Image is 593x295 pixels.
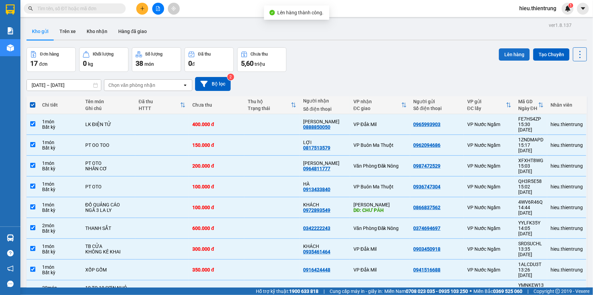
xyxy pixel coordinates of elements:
[4,10,24,44] img: logo.jpg
[7,234,14,242] img: warehouse-icon
[136,3,148,15] button: plus
[91,5,164,17] b: [DOMAIN_NAME]
[551,102,583,108] div: Nhân viên
[303,106,347,112] div: Số điện thoại
[303,187,330,192] div: 0913433840
[518,122,544,133] div: 15:30 [DATE]
[414,267,441,273] div: 0941516688
[353,202,406,207] div: [PERSON_NAME]
[303,202,347,207] div: KHÁCH
[198,52,211,57] div: Đã thu
[139,99,180,104] div: Đã thu
[518,267,544,278] div: 13:26 [DATE]
[83,59,87,67] span: 0
[518,246,544,257] div: 13:35 [DATE]
[303,119,347,124] div: HUY BẢO
[27,80,101,91] input: Select a date range.
[42,244,79,249] div: 1 món
[248,99,291,104] div: Thu hộ
[353,122,406,127] div: VP Đắk Mil
[85,160,132,166] div: PT OTO
[467,246,511,252] div: VP Nước Ngầm
[256,288,318,295] span: Hỗ trợ kỹ thuật:
[353,142,406,148] div: VP Buôn Ma Thuột
[42,140,79,145] div: 1 món
[195,77,231,91] button: Bộ lọc
[467,99,506,104] div: VP gửi
[467,184,511,189] div: VP Nước Ngầm
[182,82,188,88] svg: open
[353,184,406,189] div: VP Buôn Ma Thuột
[353,99,401,104] div: VP nhận
[549,21,572,29] div: ver 1.8.137
[303,124,330,130] div: 0888850050
[269,10,275,15] span: check-circle
[4,49,55,60] h2: WR6F829E
[192,122,241,127] div: 400.000 đ
[42,102,79,108] div: Chi tiết
[518,226,544,236] div: 14:05 [DATE]
[251,52,268,57] div: Chưa thu
[185,47,234,72] button: Đã thu0đ
[518,106,538,111] div: Ngày ĐH
[570,3,572,8] span: 1
[244,96,300,114] th: Toggle SortBy
[518,163,544,174] div: 15:03 [DATE]
[85,244,132,249] div: TB CỬA
[42,119,79,124] div: 1 món
[93,52,114,57] div: Khối lượng
[414,226,441,231] div: 0374694697
[303,226,330,231] div: 0342222243
[414,246,441,252] div: 0903450918
[42,166,79,171] div: Bất kỳ
[414,122,441,127] div: 0965993903
[406,289,468,294] strong: 0708 023 035 - 0935 103 250
[42,202,79,207] div: 1 món
[518,178,544,184] div: QH3R5E58
[42,223,79,228] div: 2 món
[85,166,132,171] div: NHÂN CƠ
[192,267,241,273] div: 350.000 đ
[192,184,241,189] div: 100.000 đ
[518,137,544,142] div: 1ZNDMAPD
[85,207,132,213] div: NGÃ 3 LA LY
[168,3,180,15] button: aim
[353,246,406,252] div: VP Đắk Mil
[467,142,511,148] div: VP Nước Ngầm
[192,61,195,67] span: đ
[467,226,511,231] div: VP Nước Ngầm
[54,23,81,40] button: Trên xe
[303,181,347,187] div: HÀ
[303,207,330,213] div: 0972893549
[518,220,544,226] div: YYLFK35Y
[42,181,79,187] div: 1 món
[7,265,14,272] span: notification
[515,96,547,114] th: Toggle SortBy
[135,96,189,114] th: Toggle SortBy
[7,250,14,257] span: question-circle
[518,184,544,195] div: 15:02 [DATE]
[28,6,33,11] span: search
[353,163,406,169] div: Văn Phòng Đăk Nông
[414,106,460,111] div: Số điện thoại
[467,106,506,111] div: ĐC lấy
[527,288,528,295] span: |
[580,5,586,12] span: caret-down
[569,3,573,8] sup: 1
[42,270,79,275] div: Bất kỳ
[42,124,79,130] div: Bất kỳ
[88,61,93,67] span: kg
[555,289,560,294] span: copyright
[330,288,383,295] span: Cung cấp máy in - giấy in:
[156,6,160,11] span: file-add
[171,6,176,11] span: aim
[144,61,154,67] span: món
[303,140,347,145] div: LỢI
[551,226,583,231] div: hieu.thientrung
[303,145,330,151] div: 0817513579
[577,3,589,15] button: caret-down
[464,96,515,114] th: Toggle SortBy
[42,264,79,270] div: 1 món
[192,102,241,108] div: Chưa thu
[551,142,583,148] div: hieu.thientrung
